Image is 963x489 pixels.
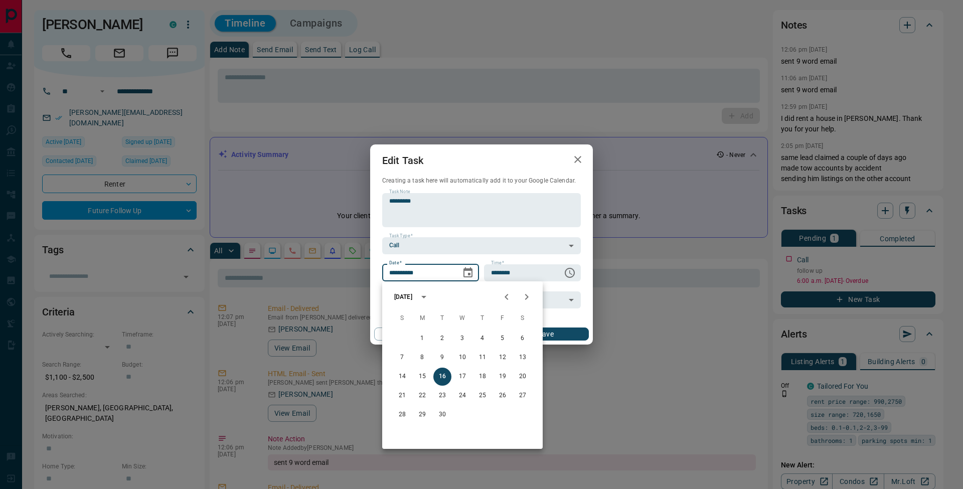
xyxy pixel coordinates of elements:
[497,287,517,307] button: Previous month
[503,328,589,341] button: Save
[433,387,451,405] button: 23
[560,263,580,283] button: Choose time, selected time is 6:00 AM
[393,368,411,386] button: 14
[389,233,413,239] label: Task Type
[382,177,581,185] p: Creating a task here will automatically add it to your Google Calendar.
[473,330,492,348] button: 4
[389,189,410,195] label: Task Note
[393,349,411,367] button: 7
[433,406,451,424] button: 30
[374,328,460,341] button: Cancel
[458,263,478,283] button: Choose date, selected date is Sep 16, 2025
[491,260,504,266] label: Time
[494,387,512,405] button: 26
[514,308,532,329] span: Saturday
[494,330,512,348] button: 5
[389,260,402,266] label: Date
[453,330,471,348] button: 3
[453,349,471,367] button: 10
[473,308,492,329] span: Thursday
[453,387,471,405] button: 24
[370,144,435,177] h2: Edit Task
[453,308,471,329] span: Wednesday
[514,349,532,367] button: 13
[413,387,431,405] button: 22
[382,237,581,254] div: Call
[413,349,431,367] button: 8
[514,330,532,348] button: 6
[517,287,537,307] button: Next month
[413,368,431,386] button: 15
[453,368,471,386] button: 17
[393,406,411,424] button: 28
[473,387,492,405] button: 25
[473,349,492,367] button: 11
[514,368,532,386] button: 20
[413,330,431,348] button: 1
[494,308,512,329] span: Friday
[494,349,512,367] button: 12
[413,308,431,329] span: Monday
[415,288,432,305] button: calendar view is open, switch to year view
[473,368,492,386] button: 18
[393,387,411,405] button: 21
[433,330,451,348] button: 2
[394,292,412,301] div: [DATE]
[393,308,411,329] span: Sunday
[433,368,451,386] button: 16
[433,308,451,329] span: Tuesday
[413,406,431,424] button: 29
[514,387,532,405] button: 27
[433,349,451,367] button: 9
[494,368,512,386] button: 19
